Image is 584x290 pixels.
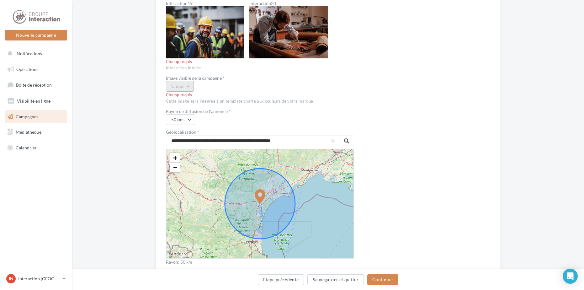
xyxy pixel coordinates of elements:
span: − [173,163,177,171]
div: Cette image sera intégrée à un template charté aux couleurs de votre marque [166,99,354,104]
a: Calendrier [4,141,68,154]
span: Notifications [17,51,42,56]
span: Visibilité en ligne [17,98,50,104]
button: 50kms [166,114,195,125]
button: Continuer [367,274,398,285]
a: Zoom out [170,163,180,172]
div: Champ requis [166,59,354,65]
span: + [173,154,177,162]
a: Visibilité en ligne [4,94,68,108]
div: Rayon de diffusion de l'annonce * [166,109,354,114]
span: Boîte de réception [16,82,52,88]
div: Open Intercom Messenger [563,269,578,284]
div: Champ requis [166,92,354,98]
span: Calendrier [16,145,37,150]
div: Interaction Interim [166,65,354,71]
div: Image visible de la campagne * [166,76,354,80]
span: IN [9,276,13,282]
button: Sauvegarder et quitter [307,274,364,285]
img: Interaction19 [166,6,244,59]
a: IN Interaction [GEOGRAPHIC_DATA] [5,273,67,285]
span: Opérations [16,67,38,72]
button: Nouvelle campagne [5,30,67,40]
a: Boîte de réception [4,78,68,92]
a: Campagnes [4,110,68,123]
button: Etape précédente [258,274,304,285]
div: Rayon: 50 km [166,260,354,264]
img: Interaction20 [249,6,328,59]
label: Interaction19 [166,1,244,6]
span: Médiathèque [16,129,41,135]
label: Géolocalisation * [166,130,354,134]
p: Interaction [GEOGRAPHIC_DATA] [18,276,60,282]
a: Zoom in [170,153,180,163]
a: Opérations [4,63,68,76]
button: Notifications [4,47,66,60]
span: Campagnes [16,114,38,119]
a: Médiathèque [4,126,68,139]
label: Interaction20 [249,1,328,6]
button: Choix [166,81,194,92]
